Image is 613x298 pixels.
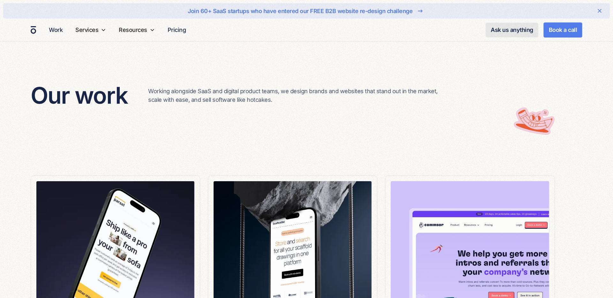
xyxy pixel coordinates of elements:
a: Book a call [543,22,583,38]
div: Join 60+ SaaS startups who have entered our FREE B2B website re-design challenge [188,7,412,15]
a: Ask us anything [486,23,538,37]
a: home [31,26,36,34]
div: Resources [116,19,157,41]
div: Services [75,26,98,34]
a: Pricing [165,24,189,36]
div: Resources [119,26,147,34]
a: Join 60+ SaaS startups who have entered our FREE B2B website re-design challenge [24,6,589,16]
div: Services [73,19,109,41]
p: Working alongside SaaS and digital product teams, we design brands and websites that stand out in... [148,87,452,104]
a: Work [46,24,65,36]
h2: Our work [31,82,128,109]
